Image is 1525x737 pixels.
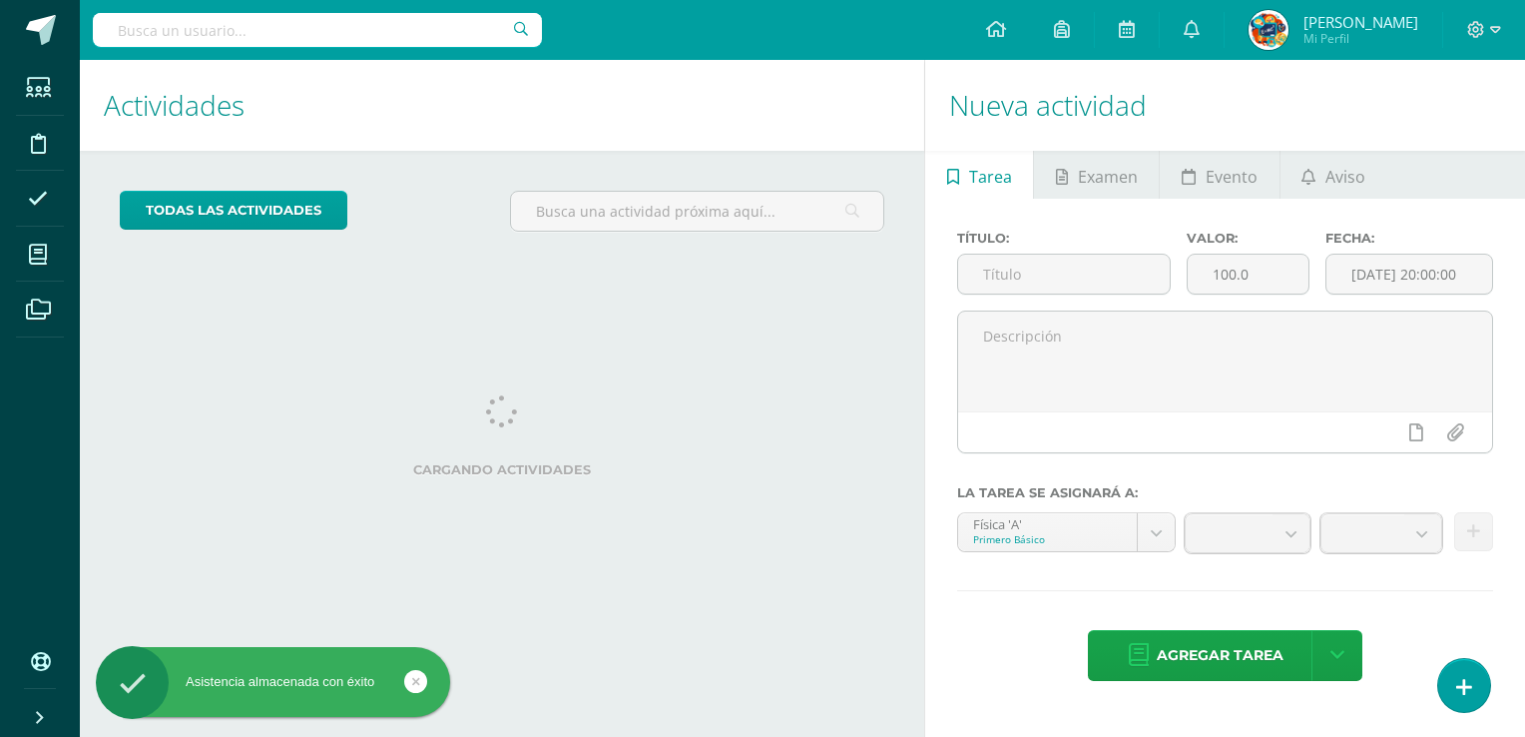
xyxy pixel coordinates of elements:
[1325,231,1493,246] label: Fecha:
[1249,10,1288,50] img: abd839f55beb936cabe054a18cc63a1f.png
[969,153,1012,201] span: Tarea
[120,462,884,477] label: Cargando actividades
[120,191,347,230] a: todas las Actividades
[925,151,1033,199] a: Tarea
[1206,153,1258,201] span: Evento
[949,60,1501,151] h1: Nueva actividad
[1303,30,1418,47] span: Mi Perfil
[958,255,1170,294] input: Título
[1078,153,1138,201] span: Examen
[1325,153,1365,201] span: Aviso
[1034,151,1159,199] a: Examen
[1303,12,1418,32] span: [PERSON_NAME]
[104,60,900,151] h1: Actividades
[957,231,1171,246] label: Título:
[1187,231,1308,246] label: Valor:
[1326,255,1492,294] input: Fecha de entrega
[1280,151,1387,199] a: Aviso
[973,532,1122,546] div: Primero Básico
[1160,151,1278,199] a: Evento
[96,673,450,691] div: Asistencia almacenada con éxito
[957,485,1493,500] label: La tarea se asignará a:
[1157,631,1283,680] span: Agregar tarea
[511,192,883,231] input: Busca una actividad próxima aquí...
[93,13,542,47] input: Busca un usuario...
[1188,255,1307,294] input: Puntos máximos
[958,513,1175,551] a: Física 'A'Primero Básico
[973,513,1122,532] div: Física 'A'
